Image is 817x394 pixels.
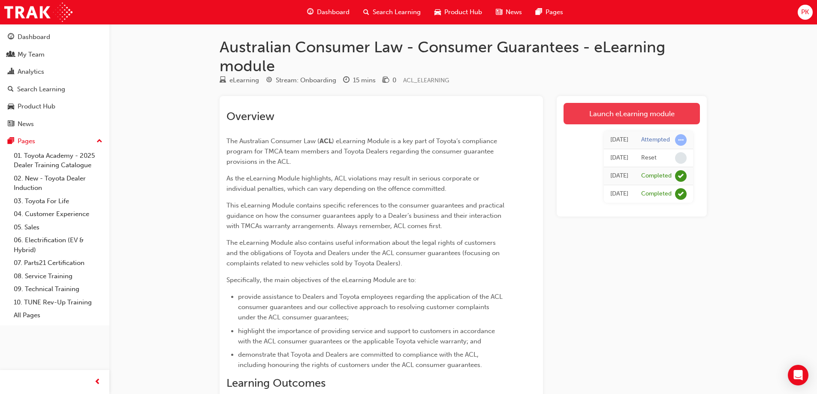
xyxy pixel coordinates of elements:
span: ACL [320,137,332,145]
span: The eLearning Module also contains useful information about the legal rights of customers and the... [226,239,501,267]
a: news-iconNews [489,3,529,21]
span: Specifically, the main objectives of the eLearning Module are to: [226,276,416,284]
span: news-icon [8,120,14,128]
div: Duration [343,75,376,86]
span: car-icon [8,103,14,111]
div: Price [383,75,396,86]
a: 06. Electrification (EV & Hybrid) [10,234,106,256]
span: As the eLearning Module highlights, ACL violations may result in serious corporate or individual ... [226,174,481,192]
span: clock-icon [343,77,350,84]
div: Search Learning [17,84,65,94]
span: news-icon [496,7,502,18]
a: 02. New - Toyota Dealer Induction [10,172,106,195]
span: Dashboard [317,7,350,17]
a: 03. Toyota For Life [10,195,106,208]
div: Dashboard [18,32,50,42]
a: pages-iconPages [529,3,570,21]
div: Completed [641,190,672,198]
div: My Team [18,50,45,60]
a: 07. Parts21 Certification [10,256,106,270]
span: target-icon [266,77,272,84]
button: DashboardMy TeamAnalyticsSearch LearningProduct HubNews [3,27,106,133]
span: money-icon [383,77,389,84]
span: car-icon [434,7,441,18]
a: 08. Service Training [10,270,106,283]
span: people-icon [8,51,14,59]
div: Type [220,75,259,86]
span: learningRecordVerb_ATTEMPT-icon [675,134,687,146]
span: Product Hub [444,7,482,17]
div: Attempted [641,136,670,144]
div: Analytics [18,67,44,77]
div: Mon Aug 25 2025 10:43:23 GMT+0800 (Australian Western Standard Time) [610,153,628,163]
div: Reset [641,154,657,162]
div: 15 mins [353,75,376,85]
a: Launch eLearning module [564,103,700,124]
span: guage-icon [8,33,14,41]
div: Product Hub [18,102,55,111]
a: My Team [3,47,106,63]
span: Learning resource code [403,77,449,84]
span: ) eLearning Module is a key part of Toyota’s compliance program for TMCA team members and Toyota ... [226,137,499,165]
a: All Pages [10,309,106,322]
span: search-icon [8,86,14,93]
a: Product Hub [3,99,106,114]
span: Learning Outcomes [226,376,326,390]
img: Trak [4,3,72,22]
div: 0 [392,75,396,85]
button: PK [798,5,813,20]
div: Stream: Onboarding [276,75,336,85]
button: Pages [3,133,106,149]
span: up-icon [96,136,103,147]
a: Dashboard [3,29,106,45]
span: This eLearning Module contains specific references to the consumer guarantees and practical guida... [226,202,506,230]
span: learningResourceType_ELEARNING-icon [220,77,226,84]
a: 04. Customer Experience [10,208,106,221]
span: The Australian Consumer Law ( [226,137,320,145]
span: PK [801,7,809,17]
a: 09. Technical Training [10,283,106,296]
div: Open Intercom Messenger [788,365,808,385]
span: Pages [546,7,563,17]
div: Pages [18,136,35,146]
span: provide assistance to Dealers and Toyota employees regarding the application of the ACL consumer ... [238,293,504,321]
span: Overview [226,110,274,123]
a: 10. TUNE Rev-Up Training [10,296,106,309]
a: Analytics [3,64,106,80]
span: learningRecordVerb_COMPLETE-icon [675,170,687,182]
a: Search Learning [3,81,106,97]
span: News [506,7,522,17]
div: Wed Sep 20 2023 10:00:00 GMT+0800 (Australian Western Standard Time) [610,171,628,181]
span: pages-icon [8,138,14,145]
h1: Australian Consumer Law - Consumer Guarantees - eLearning module [220,38,707,75]
span: learningRecordVerb_COMPLETE-icon [675,188,687,200]
div: eLearning [229,75,259,85]
span: Search Learning [373,7,421,17]
span: chart-icon [8,68,14,76]
a: 05. Sales [10,221,106,234]
a: News [3,116,106,132]
span: pages-icon [536,7,542,18]
div: Completed [641,172,672,180]
span: demonstrate that Toyota and Dealers are committed to compliance with the ACL, including honouring... [238,351,482,369]
a: 01. Toyota Academy - 2025 Dealer Training Catalogue [10,149,106,172]
a: guage-iconDashboard [300,3,356,21]
span: prev-icon [94,377,101,388]
div: Stream [266,75,336,86]
div: News [18,119,34,129]
span: highlight the importance of providing service and support to customers in accordance with the ACL... [238,327,497,345]
div: Mon Aug 25 2025 10:43:26 GMT+0800 (Australian Western Standard Time) [610,135,628,145]
span: learningRecordVerb_NONE-icon [675,152,687,164]
span: search-icon [363,7,369,18]
div: Thu Sep 29 2022 22:00:00 GMT+0800 (Australian Western Standard Time) [610,189,628,199]
a: search-iconSearch Learning [356,3,428,21]
span: guage-icon [307,7,314,18]
a: car-iconProduct Hub [428,3,489,21]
